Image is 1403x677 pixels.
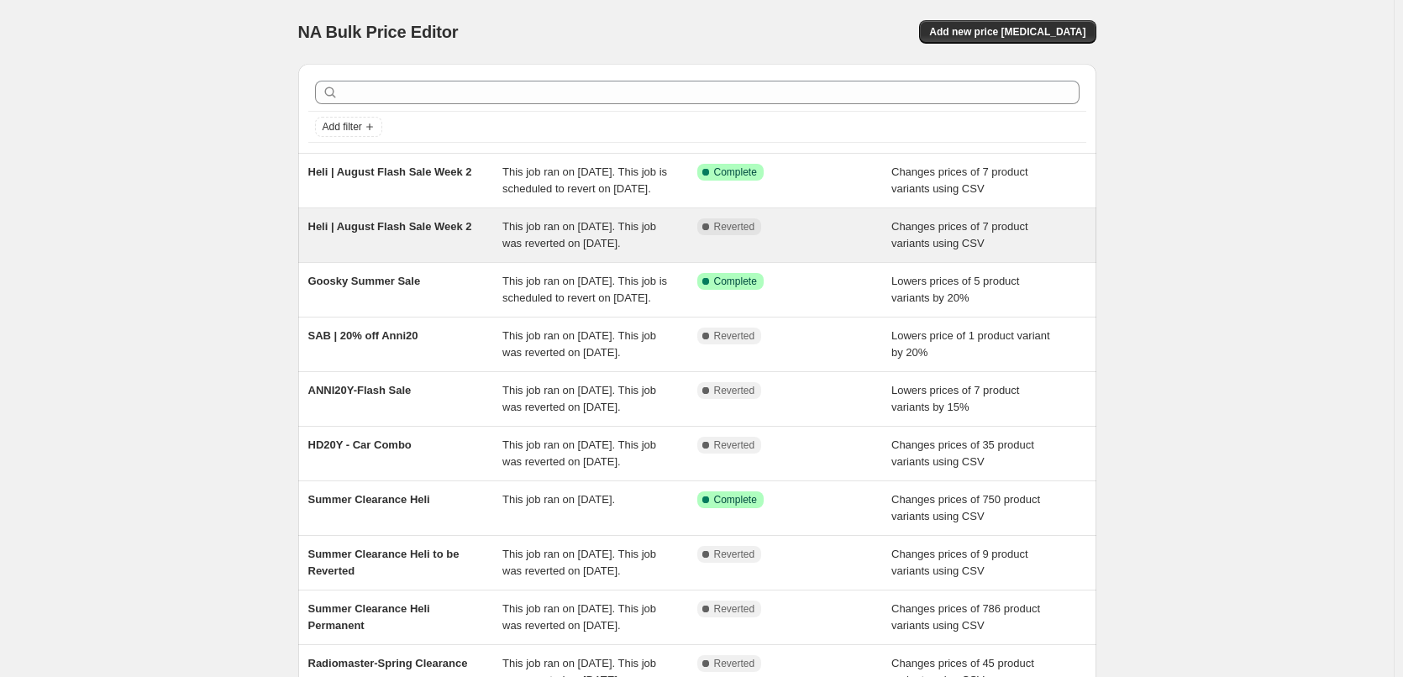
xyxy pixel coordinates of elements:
span: ANNI20Y-Flash Sale [308,384,412,396]
span: Changes prices of 750 product variants using CSV [891,493,1040,522]
span: Reverted [714,329,755,343]
span: SAB | 20% off Anni20 [308,329,418,342]
span: Lowers price of 1 product variant by 20% [891,329,1050,359]
span: Heli | August Flash Sale Week 2 [308,165,472,178]
span: This job ran on [DATE]. This job was reverted on [DATE]. [502,220,656,249]
span: Reverted [714,438,755,452]
span: This job ran on [DATE]. This job was reverted on [DATE]. [502,384,656,413]
span: Changes prices of 7 product variants using CSV [891,220,1028,249]
button: Add filter [315,117,382,137]
span: Heli | August Flash Sale Week 2 [308,220,472,233]
span: Changes prices of 35 product variants using CSV [891,438,1034,468]
span: Summer Clearance Heli [308,493,430,506]
span: Add new price [MEDICAL_DATA] [929,25,1085,39]
span: Reverted [714,548,755,561]
button: Add new price [MEDICAL_DATA] [919,20,1096,44]
span: Lowers prices of 5 product variants by 20% [891,275,1019,304]
span: Changes prices of 7 product variants using CSV [891,165,1028,195]
span: Summer Clearance Heli to be Reverted [308,548,460,577]
span: Reverted [714,657,755,670]
span: HD20Y - Car Combo [308,438,412,451]
span: Reverted [714,384,755,397]
span: Reverted [714,602,755,616]
span: Complete [714,165,757,179]
span: Summer Clearance Heli Permanent [308,602,430,632]
span: Lowers prices of 7 product variants by 15% [891,384,1019,413]
span: Reverted [714,220,755,234]
span: Goosky Summer Sale [308,275,421,287]
span: This job ran on [DATE]. This job was reverted on [DATE]. [502,329,656,359]
span: This job ran on [DATE]. This job was reverted on [DATE]. [502,438,656,468]
span: Complete [714,275,757,288]
span: Changes prices of 9 product variants using CSV [891,548,1028,577]
span: This job ran on [DATE]. [502,493,615,506]
span: This job ran on [DATE]. This job is scheduled to revert on [DATE]. [502,165,667,195]
span: This job ran on [DATE]. This job is scheduled to revert on [DATE]. [502,275,667,304]
span: Radiomaster-Spring Clearance [308,657,468,669]
span: Complete [714,493,757,506]
span: Changes prices of 786 product variants using CSV [891,602,1040,632]
span: NA Bulk Price Editor [298,23,459,41]
span: This job ran on [DATE]. This job was reverted on [DATE]. [502,548,656,577]
span: Add filter [323,120,362,134]
span: This job ran on [DATE]. This job was reverted on [DATE]. [502,602,656,632]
